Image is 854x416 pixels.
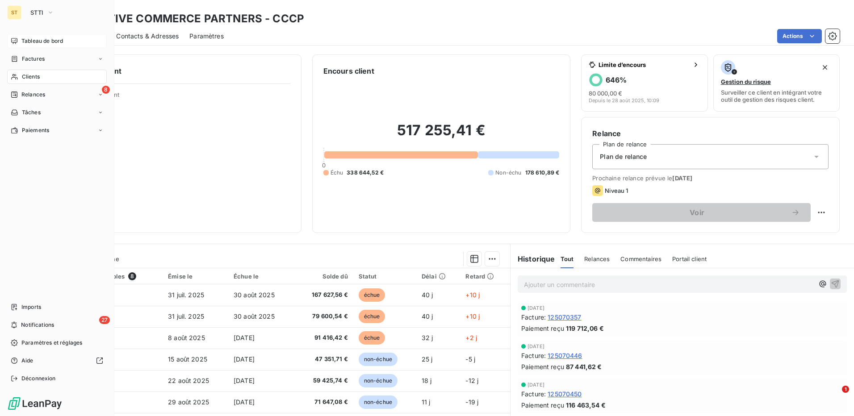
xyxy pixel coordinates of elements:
[128,272,136,280] span: 8
[234,312,275,320] span: 30 août 2025
[527,344,544,349] span: [DATE]
[299,355,348,364] span: 47 351,71 €
[21,37,63,45] span: Tableau de bord
[422,377,432,384] span: 18 j
[189,32,224,41] span: Paramètres
[548,389,582,399] span: 125070450
[168,334,205,341] span: 8 août 2025
[548,312,581,322] span: 125070357
[299,376,348,385] span: 59 425,74 €
[168,377,209,384] span: 22 août 2025
[672,255,707,262] span: Portail client
[22,108,41,116] span: Tâches
[116,32,179,41] span: Contacts & Adresses
[21,91,45,99] span: Relances
[422,273,455,280] div: Délai
[603,209,791,216] span: Voir
[422,355,433,363] span: 25 j
[299,398,348,407] span: 71 647,08 €
[721,78,771,85] span: Gestion du risque
[359,331,385,345] span: échue
[168,312,204,320] span: 31 juil. 2025
[21,339,82,347] span: Paramètres et réglages
[359,374,398,387] span: non-échue
[511,254,555,264] h6: Historique
[99,316,110,324] span: 27
[21,374,56,383] span: Déconnexion
[465,355,475,363] span: -5 j
[22,55,45,63] span: Factures
[168,291,204,299] span: 31 juil. 2025
[422,334,433,341] span: 32 j
[21,357,33,365] span: Aide
[566,362,602,371] span: 87 441,62 €
[30,9,43,16] span: STTI
[566,400,606,410] span: 116 463,54 €
[713,54,840,112] button: Gestion du risqueSurveiller ce client en intégrant votre outil de gestion des risques client.
[299,291,348,300] span: 167 627,56 €
[465,312,480,320] span: +10 j
[234,291,275,299] span: 30 août 2025
[521,400,564,410] span: Paiement reçu
[465,273,505,280] div: Retard
[592,203,811,222] button: Voir
[299,312,348,321] span: 79 600,54 €
[525,169,560,177] span: 178 610,89 €
[465,334,477,341] span: +2 j
[234,334,255,341] span: [DATE]
[72,91,290,104] span: Propriétés Client
[465,398,478,406] span: -19 j
[527,305,544,311] span: [DATE]
[359,273,411,280] div: Statut
[22,126,49,134] span: Paiements
[465,291,480,299] span: +10 j
[566,324,604,333] span: 119 712,06 €
[589,90,622,97] span: 80 000,00 €
[521,389,546,399] span: Facture :
[527,382,544,387] span: [DATE]
[323,66,374,76] h6: Encours client
[422,312,433,320] span: 40 j
[824,386,845,407] iframe: Intercom live chat
[422,398,431,406] span: 11 j
[777,29,822,43] button: Actions
[599,61,688,68] span: Limite d’encours
[842,386,849,393] span: 1
[672,175,692,182] span: [DATE]
[600,152,647,161] span: Plan de relance
[322,162,326,169] span: 0
[584,255,610,262] span: Relances
[347,169,384,177] span: 338 644,52 €
[79,11,304,27] h3: CREATIVE COMMERCE PARTNERS - CCCP
[521,312,546,322] span: Facture :
[359,353,398,366] span: non-échue
[359,288,385,302] span: échue
[21,303,41,311] span: Imports
[605,187,628,194] span: Niveau 1
[22,73,40,81] span: Clients
[548,351,582,360] span: 125070446
[359,310,385,323] span: échue
[359,395,398,409] span: non-échue
[299,273,348,280] div: Solde dû
[331,169,343,177] span: Échu
[7,5,21,20] div: ST
[54,66,290,76] h6: Informations client
[581,54,707,112] button: Limite d’encours646%80 000,00 €Depuis le 28 août 2025, 10:09
[299,333,348,342] span: 91 416,42 €
[495,169,521,177] span: Non-échu
[592,175,829,182] span: Prochaine relance prévue le
[234,377,255,384] span: [DATE]
[721,89,832,103] span: Surveiller ce client en intégrant votre outil de gestion des risques client.
[234,355,255,363] span: [DATE]
[102,86,110,94] span: 8
[168,398,209,406] span: 29 août 2025
[561,255,574,262] span: Tout
[234,398,255,406] span: [DATE]
[592,128,829,139] h6: Relance
[168,355,207,363] span: 15 août 2025
[21,321,54,329] span: Notifications
[234,273,289,280] div: Échue le
[323,121,560,148] h2: 517 255,41 €
[168,273,223,280] div: Émise le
